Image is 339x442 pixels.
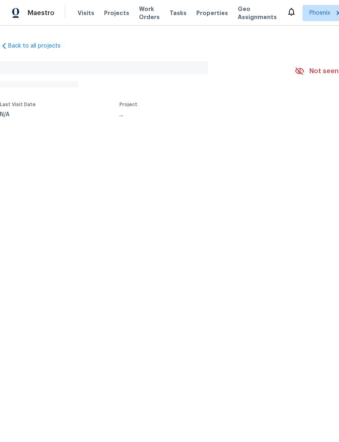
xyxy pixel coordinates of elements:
span: Properties [196,9,228,17]
span: Tasks [169,10,187,16]
span: Geo Assignments [238,5,277,21]
span: Visits [78,9,94,17]
div: ... [120,112,276,118]
span: Projects [104,9,129,17]
span: Project [120,102,137,107]
span: Work Orders [139,5,160,21]
span: Phoenix [309,9,330,17]
span: Maestro [28,9,54,17]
